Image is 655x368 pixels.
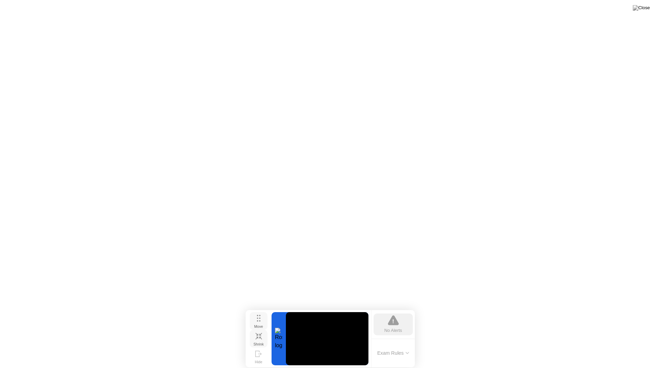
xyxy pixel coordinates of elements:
img: Close [633,5,650,11]
button: Hide [250,348,267,365]
button: Shrink [250,330,267,348]
div: Hide [255,360,262,364]
div: Shrink [253,342,264,346]
div: No Alerts [384,327,402,334]
button: Move [250,312,267,330]
button: Exam Rules [375,350,411,356]
div: Move [254,324,263,328]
